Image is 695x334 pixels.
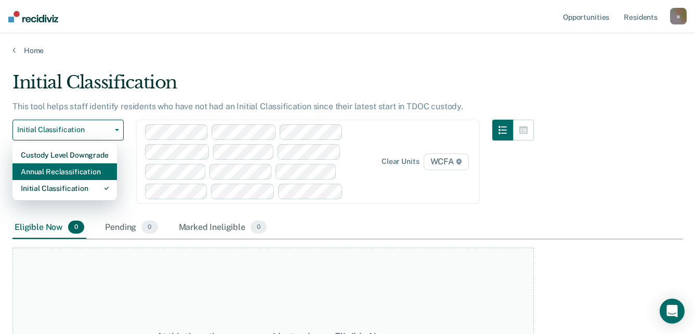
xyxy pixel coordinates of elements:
[424,153,469,170] span: WCFA
[12,216,86,239] div: Eligible Now0
[12,46,683,55] a: Home
[660,299,685,324] div: Open Intercom Messenger
[17,125,111,134] span: Initial Classification
[251,221,267,234] span: 0
[382,157,419,166] div: Clear units
[177,216,269,239] div: Marked Ineligible0
[21,147,109,163] div: Custody Level Downgrade
[141,221,158,234] span: 0
[103,216,160,239] div: Pending0
[12,101,463,111] p: This tool helps staff identify residents who have not had an Initial Classification since their l...
[8,11,58,22] img: Recidiviz
[21,163,109,180] div: Annual Reclassification
[12,120,124,140] button: Initial Classification
[68,221,84,234] span: 0
[12,72,534,101] div: Initial Classification
[670,8,687,24] button: a
[21,180,109,197] div: Initial Classification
